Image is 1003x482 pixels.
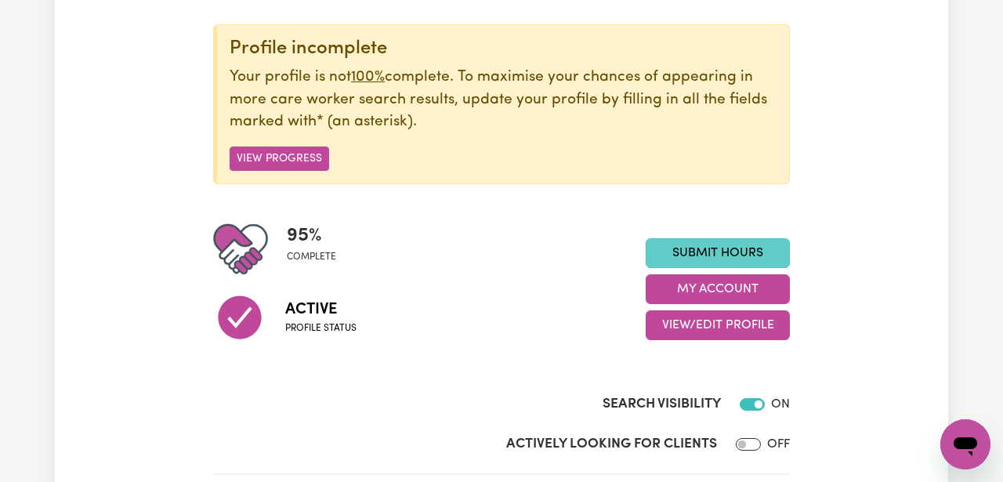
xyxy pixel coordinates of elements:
span: OFF [767,438,790,451]
span: an asterisk [317,114,413,129]
span: Active [285,298,357,321]
div: Profile completeness: 95% [287,222,349,277]
u: 100% [351,70,385,85]
iframe: Button to launch messaging window [940,419,990,469]
span: Profile status [285,321,357,335]
span: ON [771,398,790,411]
span: 95 % [287,222,336,250]
button: View Progress [230,147,329,171]
label: Actively Looking for Clients [506,434,717,455]
div: Profile incomplete [230,38,777,60]
a: Submit Hours [646,238,790,268]
button: My Account [646,274,790,304]
label: Search Visibility [603,394,721,415]
p: Your profile is not complete. To maximise your chances of appearing in more care worker search re... [230,67,777,134]
span: complete [287,250,336,264]
button: View/Edit Profile [646,310,790,340]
